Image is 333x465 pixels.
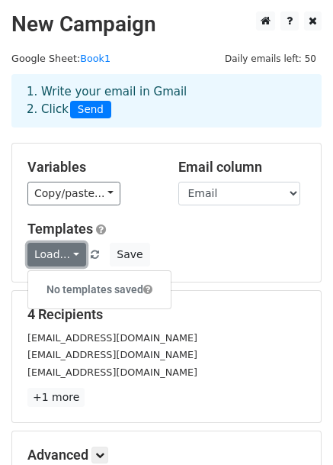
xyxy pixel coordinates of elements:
a: Templates [27,221,93,237]
h5: Advanced [27,447,306,463]
h5: 4 Recipients [27,306,306,323]
small: [EMAIL_ADDRESS][DOMAIN_NAME] [27,367,197,378]
h5: Variables [27,159,155,176]
a: Copy/paste... [27,182,120,205]
button: Save [110,243,149,266]
a: +1 more [27,388,85,407]
small: Google Sheet: [11,53,110,64]
small: [EMAIL_ADDRESS][DOMAIN_NAME] [27,349,197,360]
a: Daily emails left: 50 [219,53,322,64]
small: [EMAIL_ADDRESS][DOMAIN_NAME] [27,332,197,344]
iframe: Chat Widget [257,392,333,465]
span: Daily emails left: 50 [219,50,322,67]
h6: No templates saved [28,277,171,302]
h2: New Campaign [11,11,322,37]
a: Book1 [80,53,110,64]
a: Load... [27,243,86,266]
h5: Email column [178,159,306,176]
span: Send [70,101,111,119]
div: 1. Write your email in Gmail 2. Click [15,83,318,118]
